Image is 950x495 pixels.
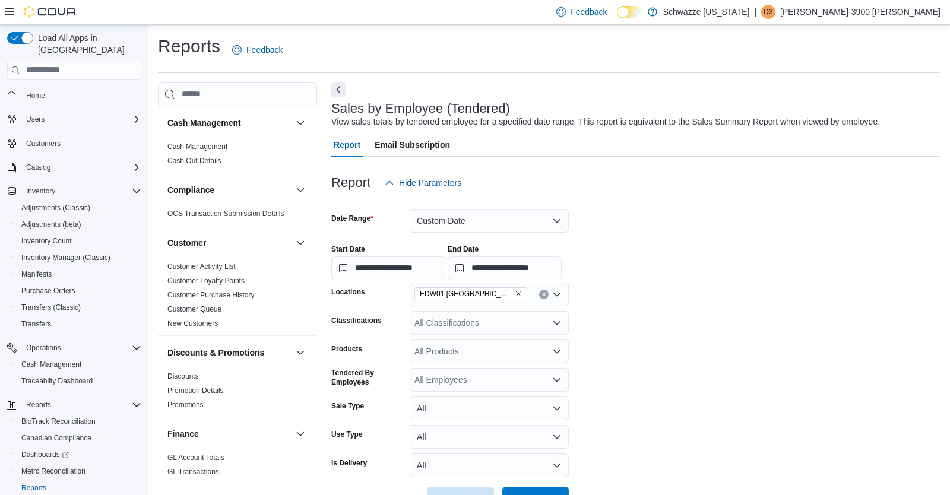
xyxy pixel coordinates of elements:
a: Feedback [227,38,287,62]
div: Compliance [158,207,317,226]
a: Inventory Manager (Classic) [17,250,115,265]
button: Open list of options [552,290,562,299]
span: GL Transactions [167,467,219,477]
button: Customer [167,237,291,249]
button: Discounts & Promotions [167,347,291,358]
span: Inventory Manager (Classic) [21,253,110,262]
span: Report [334,133,360,157]
button: Canadian Compliance [12,430,146,446]
span: Reports [21,483,46,493]
button: Reports [21,398,56,412]
a: Customer Purchase History [167,291,255,299]
span: Catalog [26,163,50,172]
a: New Customers [167,319,218,328]
label: Sale Type [331,401,364,411]
h3: Finance [167,428,199,440]
span: Inventory Count [17,234,141,248]
a: Discounts [167,372,199,380]
input: Dark Mode [617,6,642,18]
span: Inventory Manager (Classic) [17,250,141,265]
span: Load All Apps in [GEOGRAPHIC_DATA] [33,32,141,56]
span: Feedback [246,44,283,56]
a: Customers [21,137,65,151]
button: Clear input [539,290,549,299]
span: Adjustments (beta) [17,217,141,231]
a: Reports [17,481,51,495]
a: Customer Queue [167,305,221,313]
a: Home [21,88,50,103]
span: Catalog [21,160,141,174]
div: Daniel-3900 Lopez [761,5,775,19]
span: Adjustments (Classic) [17,201,141,215]
a: Promotion Details [167,386,224,395]
button: Compliance [293,183,308,197]
label: Use Type [331,430,362,439]
button: Reports [2,396,146,413]
span: Traceabilty Dashboard [21,376,93,386]
button: All [410,396,569,420]
button: Discounts & Promotions [293,345,308,360]
h3: Cash Management [167,117,241,129]
label: Is Delivery [331,458,367,468]
div: Discounts & Promotions [158,369,317,417]
button: Open list of options [552,375,562,385]
span: EDW01 [GEOGRAPHIC_DATA] [420,288,512,300]
span: Metrc Reconciliation [21,467,85,476]
span: Cash Management [21,360,81,369]
span: Cash Management [167,142,227,151]
button: Cash Management [293,116,308,130]
span: Transfers [21,319,51,329]
button: Remove EDW01 Farmington from selection in this group [515,290,522,297]
button: Purchase Orders [12,283,146,299]
a: Customer Activity List [167,262,236,271]
a: Inventory Count [17,234,77,248]
h1: Reports [158,34,220,58]
label: Date Range [331,214,373,223]
label: Tendered By Employees [331,368,405,387]
a: Traceabilty Dashboard [17,374,97,388]
a: Adjustments (Classic) [17,201,95,215]
span: Dashboards [21,450,69,459]
a: Purchase Orders [17,284,80,298]
span: Operations [26,343,61,353]
button: Finance [167,428,291,440]
p: [PERSON_NAME]-3900 [PERSON_NAME] [780,5,940,19]
button: Adjustments (beta) [12,216,146,233]
span: Customer Queue [167,304,221,314]
a: OCS Transaction Submission Details [167,210,284,218]
button: Traceabilty Dashboard [12,373,146,389]
span: Purchase Orders [17,284,141,298]
span: D3 [764,5,772,19]
a: Canadian Compliance [17,431,96,445]
button: Transfers [12,316,146,332]
input: Press the down key to open a popover containing a calendar. [331,256,445,280]
a: Transfers (Classic) [17,300,85,315]
span: Purchase Orders [21,286,75,296]
a: GL Transactions [167,468,219,476]
button: All [410,425,569,449]
a: Dashboards [12,446,146,463]
div: View sales totals by tendered employee for a specified date range. This report is equivalent to t... [331,116,880,128]
span: Canadian Compliance [17,431,141,445]
a: Cash Out Details [167,157,221,165]
button: Operations [21,341,66,355]
span: OCS Transaction Submission Details [167,209,284,218]
span: Reports [17,481,141,495]
button: BioTrack Reconciliation [12,413,146,430]
span: Customers [26,139,61,148]
a: Transfers [17,317,56,331]
span: Hide Parameters [399,177,461,189]
a: Cash Management [17,357,86,372]
span: Customer Loyalty Points [167,276,245,285]
a: Dashboards [17,448,74,462]
button: Users [21,112,49,126]
span: Cash Out Details [167,156,221,166]
a: GL Account Totals [167,453,224,462]
span: Manifests [21,269,52,279]
button: Compliance [167,184,291,196]
h3: Customer [167,237,206,249]
button: Next [331,82,346,97]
